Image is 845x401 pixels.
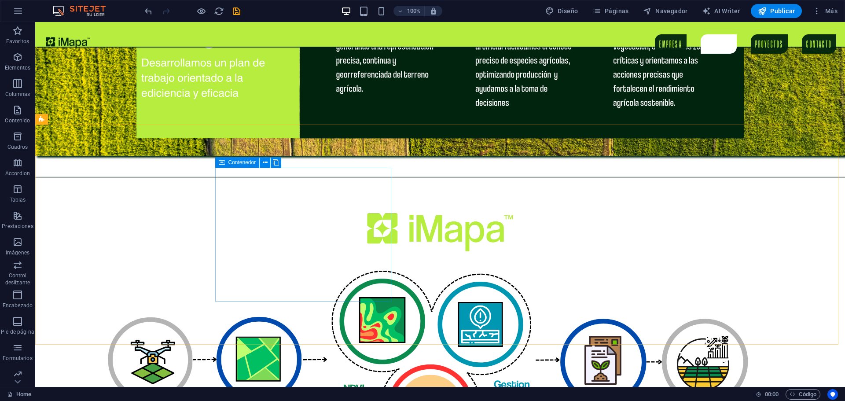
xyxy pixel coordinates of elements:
[698,4,744,18] button: AI Writer
[809,4,841,18] button: Más
[827,389,838,400] button: Usercentrics
[143,6,154,16] i: Deshacer: Eliminar elementos (Ctrl+Z)
[51,6,117,16] img: Editor Logo
[3,302,33,309] p: Encabezado
[758,7,795,15] span: Publicar
[5,117,30,124] p: Contenido
[10,196,26,203] p: Tablas
[545,7,578,15] span: Diseño
[790,389,816,400] span: Código
[5,91,30,98] p: Columnas
[3,355,32,362] p: Formularios
[542,4,582,18] button: Diseño
[5,64,30,71] p: Elementos
[639,4,691,18] button: Navegador
[7,143,28,151] p: Cuadros
[430,7,437,15] i: Al redimensionar, ajustar el nivel de zoom automáticamente para ajustarse al dispositivo elegido.
[5,170,30,177] p: Accordion
[751,4,802,18] button: Publicar
[6,38,29,45] p: Favoritos
[765,389,779,400] span: 00 00
[1,328,34,335] p: Pie de página
[231,6,242,16] i: Guardar (Ctrl+S)
[228,160,256,165] span: Contenedor
[786,389,820,400] button: Código
[214,6,224,16] i: Volver a cargar página
[407,6,421,16] h6: 100%
[143,6,154,16] button: undo
[589,4,632,18] button: Páginas
[7,389,31,400] a: Haz clic para cancelar la selección y doble clic para abrir páginas
[592,7,629,15] span: Páginas
[231,6,242,16] button: save
[756,389,779,400] h6: Tiempo de la sesión
[702,7,740,15] span: AI Writer
[812,7,838,15] span: Más
[393,6,425,16] button: 100%
[213,6,224,16] button: reload
[643,7,688,15] span: Navegador
[771,391,772,397] span: :
[6,249,29,256] p: Imágenes
[2,223,33,230] p: Prestaciones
